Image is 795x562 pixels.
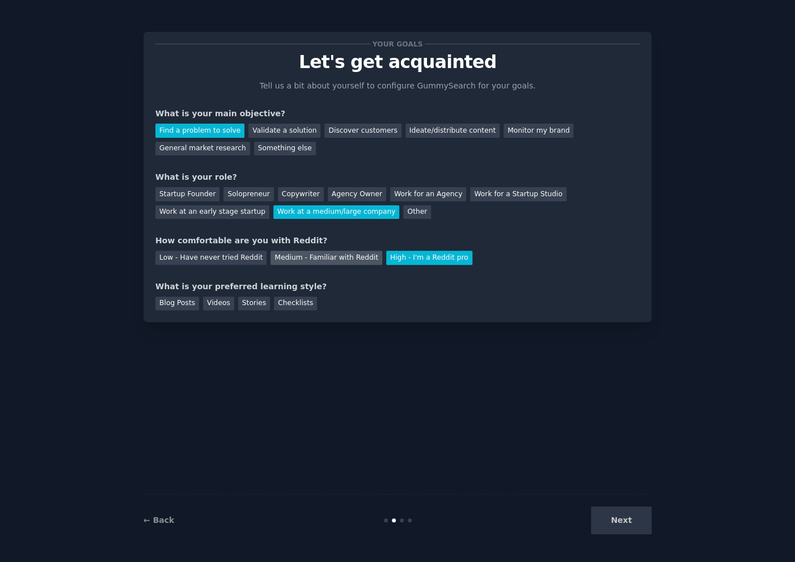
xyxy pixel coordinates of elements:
[155,52,640,72] p: Let's get acquainted
[203,297,234,311] div: Videos
[386,251,472,265] div: High - I'm a Reddit pro
[504,124,573,138] div: Monitor my brand
[470,187,566,201] div: Work for a Startup Studio
[254,142,316,156] div: Something else
[155,235,640,247] div: How comfortable are you with Reddit?
[248,124,320,138] div: Validate a solution
[273,205,399,219] div: Work at a medium/large company
[370,38,425,50] span: Your goals
[274,297,317,311] div: Checklists
[255,80,540,92] p: Tell us a bit about yourself to configure GummySearch for your goals.
[238,297,270,311] div: Stories
[223,187,273,201] div: Solopreneur
[155,251,267,265] div: Low - Have never tried Reddit
[143,515,174,525] a: ← Back
[403,205,431,219] div: Other
[390,187,466,201] div: Work for an Agency
[278,187,324,201] div: Copywriter
[155,281,640,293] div: What is your preferred learning style?
[155,108,640,120] div: What is your main objective?
[328,187,386,201] div: Agency Owner
[270,251,382,265] div: Medium - Familiar with Reddit
[155,124,244,138] div: Find a problem to solve
[405,124,500,138] div: Ideate/distribute content
[155,171,640,183] div: What is your role?
[155,297,199,311] div: Blog Posts
[155,187,219,201] div: Startup Founder
[155,142,250,156] div: General market research
[155,205,269,219] div: Work at an early stage startup
[324,124,401,138] div: Discover customers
